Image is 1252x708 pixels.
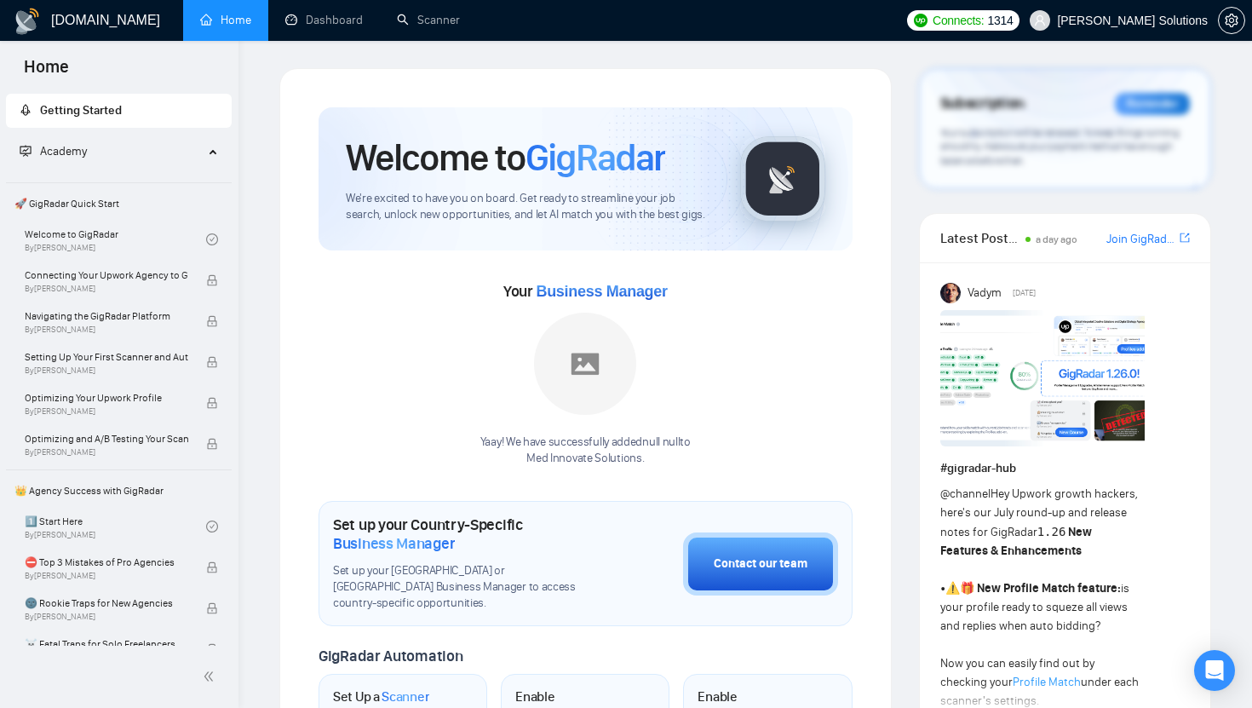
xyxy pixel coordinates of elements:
[382,688,429,705] span: Scanner
[1037,525,1066,538] code: 1.26
[1218,14,1245,27] a: setting
[8,474,230,508] span: 👑 Agency Success with GigRadar
[20,144,87,158] span: Academy
[945,581,960,596] span: ⚠️
[1180,230,1190,246] a: export
[346,135,665,181] h1: Welcome to
[206,233,218,245] span: check-circle
[534,313,636,415] img: placeholder.png
[206,356,218,368] span: lock
[25,447,188,458] span: By [PERSON_NAME]
[536,283,667,300] span: Business Manager
[25,325,188,335] span: By [PERSON_NAME]
[940,89,1025,118] span: Subscription
[346,191,713,223] span: We're excited to have you on board. Get ready to streamline your job search, unlock new opportuni...
[25,366,188,376] span: By [PERSON_NAME]
[206,274,218,286] span: lock
[977,581,1121,596] strong: New Profile Match feature:
[960,581,974,596] span: 🎁
[940,126,1180,167] span: Your subscription will be renewed. To keep things running smoothly, make sure your payment method...
[206,315,218,327] span: lock
[968,284,1002,302] span: Vadym
[914,14,928,27] img: upwork-logo.png
[480,451,691,467] p: Med Innovate Solutions .
[25,612,188,622] span: By [PERSON_NAME]
[1036,233,1077,245] span: a day ago
[25,571,188,581] span: By [PERSON_NAME]
[206,521,218,532] span: check-circle
[285,13,363,27] a: dashboardDashboard
[25,284,188,294] span: By [PERSON_NAME]
[25,348,188,366] span: Setting Up Your First Scanner and Auto-Bidder
[40,144,87,158] span: Academy
[940,310,1145,446] img: F09AC4U7ATU-image.png
[25,636,188,653] span: ☠️ Fatal Traps for Solo Freelancers
[933,11,984,30] span: Connects:
[25,430,188,447] span: Optimizing and A/B Testing Your Scanner for Better Results
[25,221,206,258] a: Welcome to GigRadarBy[PERSON_NAME]
[319,647,462,665] span: GigRadar Automation
[20,104,32,116] span: rocket
[1219,14,1244,27] span: setting
[25,554,188,571] span: ⛔ Top 3 Mistakes of Pro Agencies
[206,438,218,450] span: lock
[1013,675,1081,689] a: Profile Match
[940,227,1021,249] span: Latest Posts from the GigRadar Community
[683,532,838,596] button: Contact our team
[480,435,691,467] div: Yaay! We have successfully added null null to
[940,459,1190,478] h1: # gigradar-hub
[206,643,218,655] span: lock
[1106,230,1176,249] a: Join GigRadar Slack Community
[740,136,825,222] img: gigradar-logo.png
[333,688,429,705] h1: Set Up a
[206,602,218,614] span: lock
[203,668,220,685] span: double-left
[1180,231,1190,245] span: export
[25,308,188,325] span: Navigating the GigRadar Platform
[1115,93,1190,115] div: Reminder
[940,486,991,501] span: @channel
[206,561,218,573] span: lock
[1218,7,1245,34] button: setting
[397,13,460,27] a: searchScanner
[987,11,1013,30] span: 1314
[206,397,218,409] span: lock
[714,555,807,573] div: Contact our team
[25,406,188,417] span: By [PERSON_NAME]
[8,187,230,221] span: 🚀 GigRadar Quick Start
[333,534,455,553] span: Business Manager
[1194,650,1235,691] div: Open Intercom Messenger
[25,595,188,612] span: 🌚 Rookie Traps for New Agencies
[25,389,188,406] span: Optimizing Your Upwork Profile
[10,55,83,90] span: Home
[20,145,32,157] span: fund-projection-screen
[25,508,206,545] a: 1️⃣ Start HereBy[PERSON_NAME]
[525,135,665,181] span: GigRadar
[503,282,668,301] span: Your
[940,283,961,303] img: Vadym
[333,515,598,553] h1: Set up your Country-Specific
[200,13,251,27] a: homeHome
[1034,14,1046,26] span: user
[14,8,41,35] img: logo
[333,563,598,612] span: Set up your [GEOGRAPHIC_DATA] or [GEOGRAPHIC_DATA] Business Manager to access country-specific op...
[6,94,232,128] li: Getting Started
[25,267,188,284] span: Connecting Your Upwork Agency to GigRadar
[1013,285,1036,301] span: [DATE]
[40,103,122,118] span: Getting Started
